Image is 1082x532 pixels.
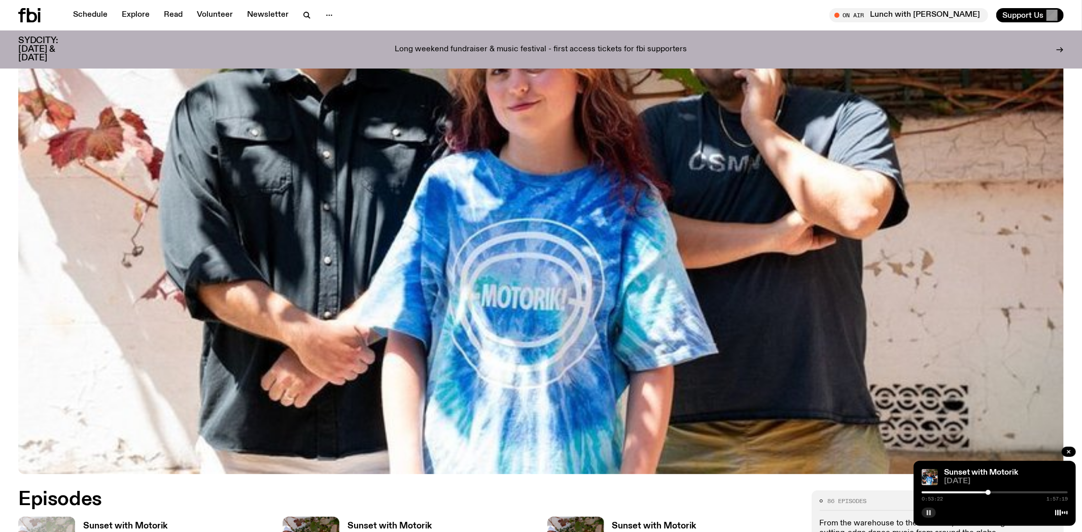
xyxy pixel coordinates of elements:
button: Support Us [996,8,1064,22]
p: Long weekend fundraiser & music festival - first access tickets for fbi supporters [395,45,687,54]
h2: Episodes [18,490,711,509]
button: On AirLunch with [PERSON_NAME] [829,8,988,22]
img: Andrew, Reenie, and Pat stand in a row, smiling at the camera, in dappled light with a vine leafe... [922,469,938,485]
a: Read [158,8,189,22]
h3: SYDCITY: [DATE] & [DATE] [18,37,83,62]
span: 86 episodes [828,498,867,504]
a: Sunset with Motorik [944,469,1018,477]
span: [DATE] [944,478,1068,485]
a: Explore [116,8,156,22]
span: 0:53:22 [922,496,943,502]
h3: Sunset with Motorik [83,522,167,530]
h3: Sunset with Motorik [612,522,696,530]
span: 1:57:19 [1046,496,1068,502]
h3: Sunset with Motorik [347,522,432,530]
span: Support Us [1002,11,1043,20]
a: Newsletter [241,8,295,22]
a: Schedule [67,8,114,22]
a: Volunteer [191,8,239,22]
